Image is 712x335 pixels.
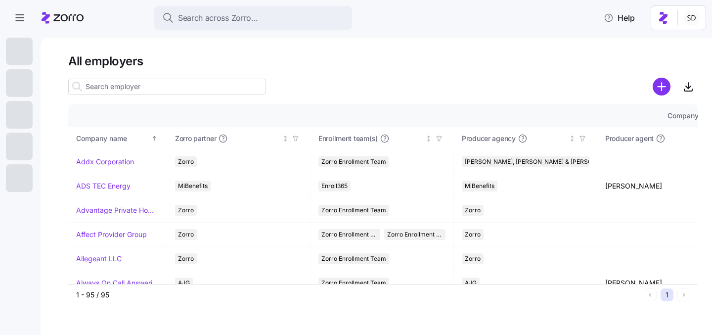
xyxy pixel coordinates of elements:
a: ADS TEC Energy [76,181,131,191]
th: Enrollment team(s)Not sorted [311,127,454,150]
button: 1 [661,288,673,301]
span: Help [604,12,635,24]
span: Zorro Enrollment Experts [387,229,443,240]
button: Search across Zorro... [154,6,352,30]
h1: All employers [68,53,698,69]
div: Not sorted [569,135,576,142]
button: Help [596,8,643,28]
span: Zorro Enrollment Team [321,205,386,216]
span: Enroll365 [321,181,348,191]
span: Zorro Enrollment Team [321,253,386,264]
span: Zorro Enrollment Team [321,278,386,288]
span: Producer agent [605,134,654,144]
input: Search employer [68,79,266,95]
a: Addx Corporation [76,157,134,167]
button: Next page [677,288,690,301]
img: 038087f1531ae87852c32fa7be65e69b [684,10,700,26]
span: Zorro [465,205,481,216]
span: MiBenefits [465,181,494,191]
th: Producer agencyNot sorted [454,127,597,150]
span: Zorro Enrollment Team [321,156,386,167]
span: Zorro partner [175,134,216,144]
span: Zorro [178,253,194,264]
button: Previous page [644,288,657,301]
div: Not sorted [282,135,289,142]
span: Search across Zorro... [178,12,258,24]
span: Enrollment team(s) [318,134,378,144]
th: Company nameSorted ascending [68,127,167,150]
span: Zorro [178,229,194,240]
span: Zorro [465,229,481,240]
span: AJG [465,278,477,288]
span: Zorro Enrollment Team [321,229,377,240]
span: Zorro [465,253,481,264]
span: Zorro [178,156,194,167]
div: Not sorted [425,135,432,142]
svg: add icon [653,78,670,96]
span: AJG [178,278,190,288]
div: Sorted ascending [151,135,158,142]
span: Zorro [178,205,194,216]
div: Company name [76,133,149,144]
span: MiBenefits [178,181,208,191]
span: Producer agency [462,134,516,144]
span: [PERSON_NAME], [PERSON_NAME] & [PERSON_NAME] [465,156,619,167]
a: Affect Provider Group [76,230,147,239]
div: 1 - 95 / 95 [76,290,640,300]
a: Advantage Private Home Care [76,205,159,215]
a: Allegeant LLC [76,254,122,264]
th: Zorro partnerNot sorted [167,127,311,150]
a: Always On Call Answering Service [76,278,159,288]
